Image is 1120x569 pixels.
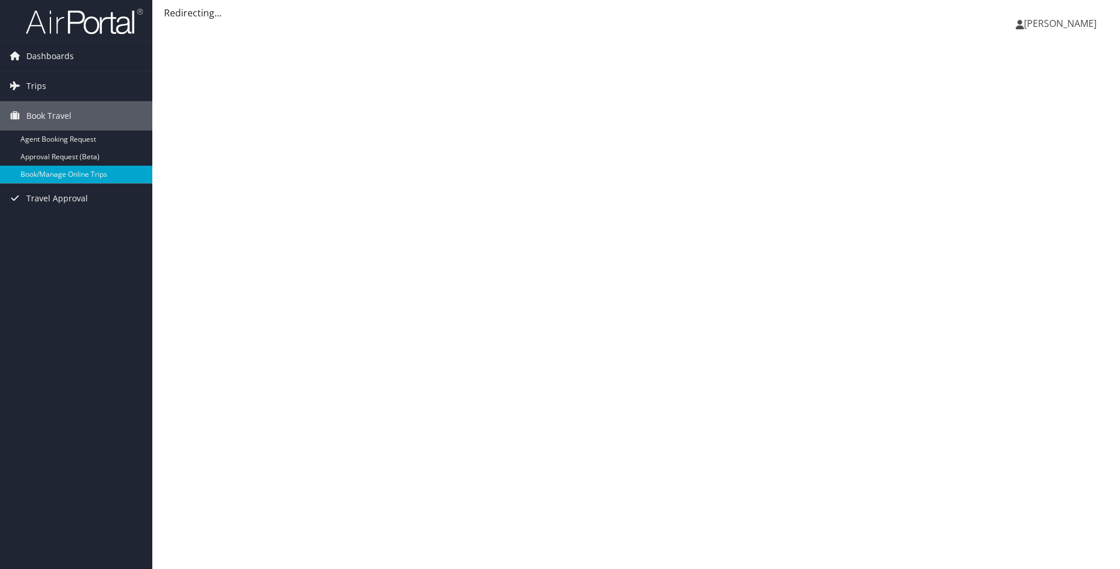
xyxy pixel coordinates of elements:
[26,101,71,131] span: Book Travel
[26,42,74,71] span: Dashboards
[26,71,46,101] span: Trips
[164,6,1108,20] div: Redirecting...
[1016,6,1108,41] a: [PERSON_NAME]
[1024,17,1097,30] span: [PERSON_NAME]
[26,8,143,35] img: airportal-logo.png
[26,184,88,213] span: Travel Approval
